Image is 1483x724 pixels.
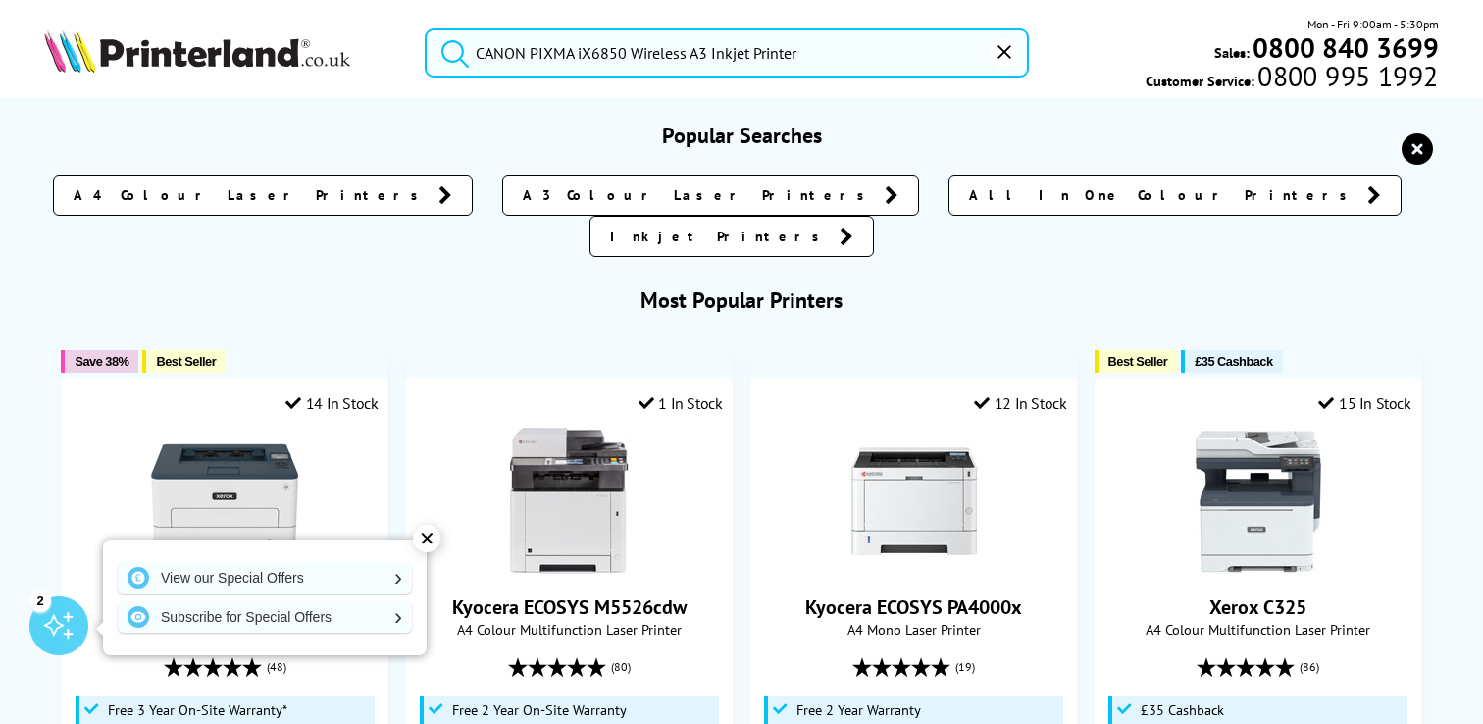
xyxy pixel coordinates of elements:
[1185,428,1332,575] img: Xerox C325
[761,620,1067,639] span: A4 Mono Laser Printer
[948,175,1402,216] a: All In One Colour Printers
[523,185,875,205] span: A3 Colour Laser Printers
[1300,648,1319,686] span: (86)
[1141,702,1224,718] span: £35 Cashback
[61,350,138,373] button: Save 38%
[53,175,473,216] a: A4 Colour Laser Printers
[142,350,226,373] button: Best Seller
[44,122,1438,149] h3: Popular Searches
[1105,620,1411,639] span: A4 Colour Multifunction Laser Printer
[285,393,378,413] div: 14 In Stock
[1185,559,1332,579] a: Xerox C325
[1209,595,1306,620] a: Xerox C325
[974,393,1066,413] div: 12 In Stock
[841,428,988,575] img: Kyocera ECOSYS PA4000x
[495,559,642,579] a: Kyocera ECOSYS M5526cdw
[969,185,1357,205] span: All In One Colour Printers
[118,601,412,633] a: Subscribe for Special Offers
[1108,354,1168,369] span: Best Seller
[1181,350,1282,373] button: £35 Cashback
[1195,354,1272,369] span: £35 Cashback
[118,562,412,594] a: View our Special Offers
[796,702,921,718] span: Free 2 Year Warranty
[1214,43,1250,62] span: Sales:
[416,620,722,639] span: A4 Colour Multifunction Laser Printer
[452,595,687,620] a: Kyocera ECOSYS M5526cdw
[74,185,429,205] span: A4 Colour Laser Printers
[151,428,298,575] img: Xerox B230
[44,286,1438,314] h3: Most Popular Printers
[108,702,287,718] span: Free 3 Year On-Site Warranty*
[1253,29,1439,66] b: 0800 840 3699
[611,648,631,686] span: (80)
[413,525,440,552] div: ✕
[1307,15,1439,33] span: Mon - Fri 9:00am - 5:30pm
[267,648,286,686] span: (48)
[955,648,975,686] span: (19)
[75,354,128,369] span: Save 38%
[1250,38,1439,57] a: 0800 840 3699
[425,28,1029,78] input: Search product or brand
[452,702,627,718] span: Free 2 Year On-Site Warranty
[1318,393,1410,413] div: 15 In Stock
[589,216,874,257] a: Inkjet Printers
[1146,67,1438,90] span: Customer Service:
[495,428,642,575] img: Kyocera ECOSYS M5526cdw
[44,29,350,73] img: Printerland Logo
[610,227,830,246] span: Inkjet Printers
[841,559,988,579] a: Kyocera ECOSYS PA4000x
[1254,67,1438,85] span: 0800 995 1992
[29,590,51,611] div: 2
[639,393,723,413] div: 1 In Stock
[156,354,216,369] span: Best Seller
[44,29,399,77] a: Printerland Logo
[502,175,919,216] a: A3 Colour Laser Printers
[1095,350,1178,373] button: Best Seller
[805,595,1022,620] a: Kyocera ECOSYS PA4000x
